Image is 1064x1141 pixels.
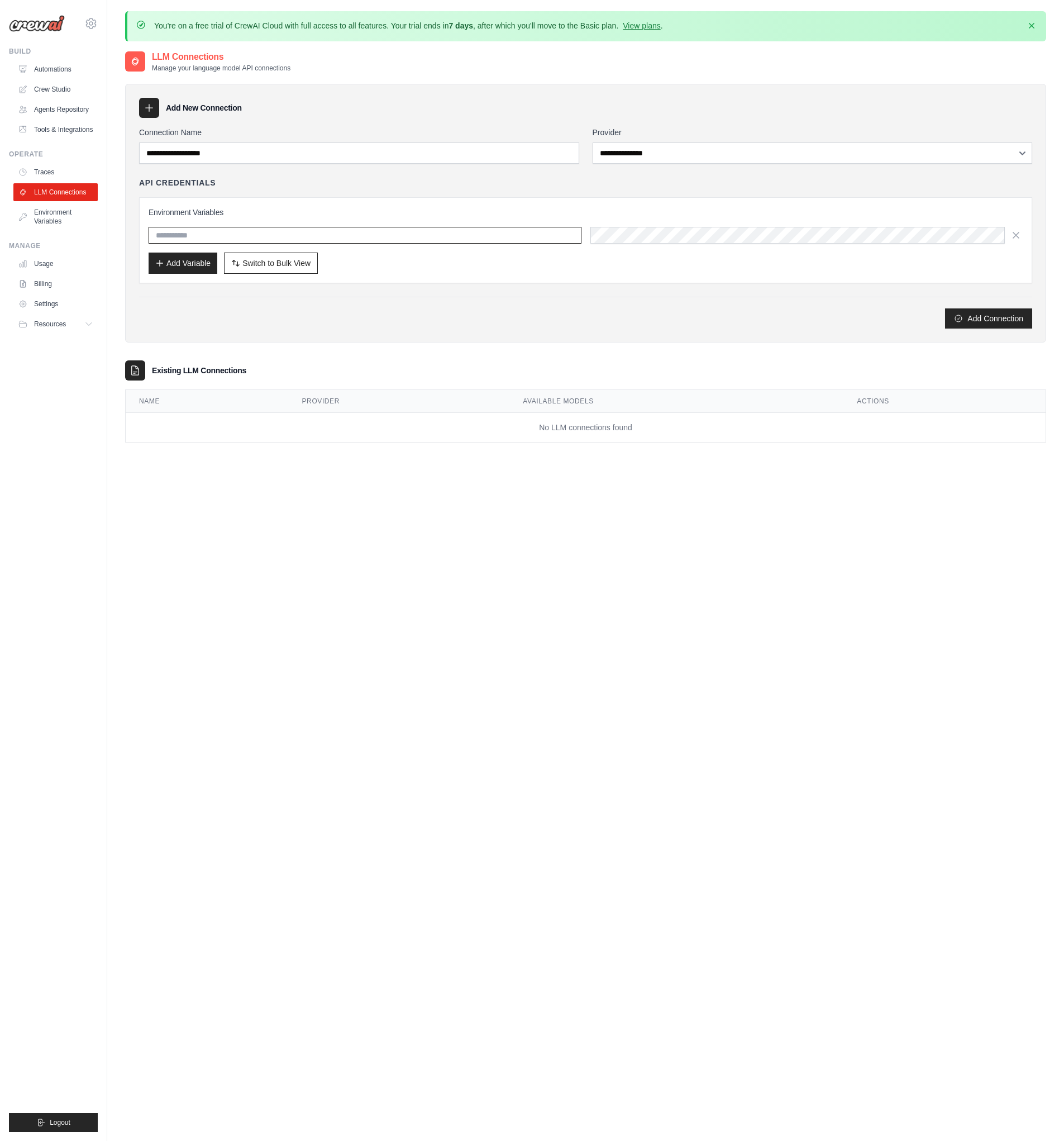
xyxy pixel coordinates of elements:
[149,253,217,274] button: Add Variable
[843,390,1046,413] th: Actions
[13,203,98,230] a: Environment Variables
[593,127,1033,138] label: Provider
[126,390,289,413] th: Name
[152,365,246,376] h3: Existing LLM Connections
[945,308,1032,329] button: Add Connection
[13,295,98,313] a: Settings
[34,320,66,329] span: Resources
[50,1118,70,1127] span: Logout
[13,80,98,98] a: Crew Studio
[13,183,98,201] a: LLM Connections
[13,121,98,139] a: Tools & Integrations
[13,275,98,293] a: Billing
[9,241,98,250] div: Manage
[166,102,242,113] h3: Add New Connection
[126,413,1046,443] td: No LLM connections found
[154,20,663,31] p: You're on a free trial of CrewAI Cloud with full access to all features. Your trial ends in , aft...
[13,163,98,181] a: Traces
[289,390,510,413] th: Provider
[152,50,290,64] h2: LLM Connections
[242,258,311,269] span: Switch to Bulk View
[9,1113,98,1132] button: Logout
[13,101,98,118] a: Agents Repository
[139,177,216,188] h4: API Credentials
[224,253,318,274] button: Switch to Bulk View
[13,60,98,78] a: Automations
[448,21,473,30] strong: 7 days
[9,150,98,159] div: Operate
[509,390,843,413] th: Available Models
[149,207,1023,218] h3: Environment Variables
[13,315,98,333] button: Resources
[13,255,98,273] a: Usage
[9,15,65,32] img: Logo
[139,127,579,138] label: Connection Name
[9,47,98,56] div: Build
[152,64,290,73] p: Manage your language model API connections
[623,21,660,30] a: View plans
